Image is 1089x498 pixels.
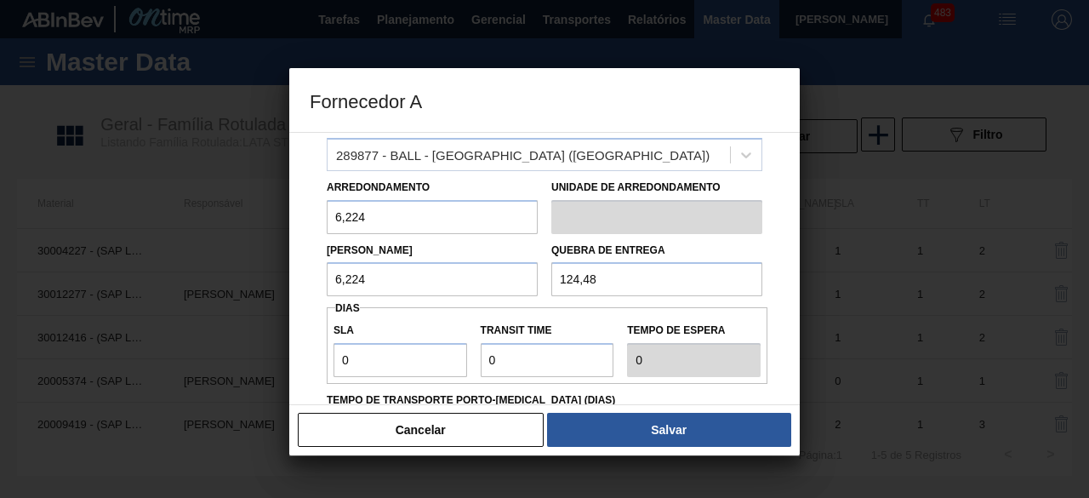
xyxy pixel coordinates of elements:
div: 289877 - BALL - [GEOGRAPHIC_DATA] ([GEOGRAPHIC_DATA]) [336,147,710,162]
label: SLA [334,318,467,343]
label: [PERSON_NAME] [327,244,413,256]
label: Tempo de Transporte Porto-[MEDICAL_DATA] (dias) [327,388,762,413]
span: Dias [335,302,360,314]
h3: Fornecedor A [289,68,800,133]
label: Unidade de arredondamento [551,175,762,200]
label: Transit Time [481,318,614,343]
label: Tempo de espera [627,318,761,343]
button: Salvar [547,413,791,447]
button: Cancelar [298,413,544,447]
label: Quebra de entrega [551,244,665,256]
label: Arredondamento [327,181,430,193]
